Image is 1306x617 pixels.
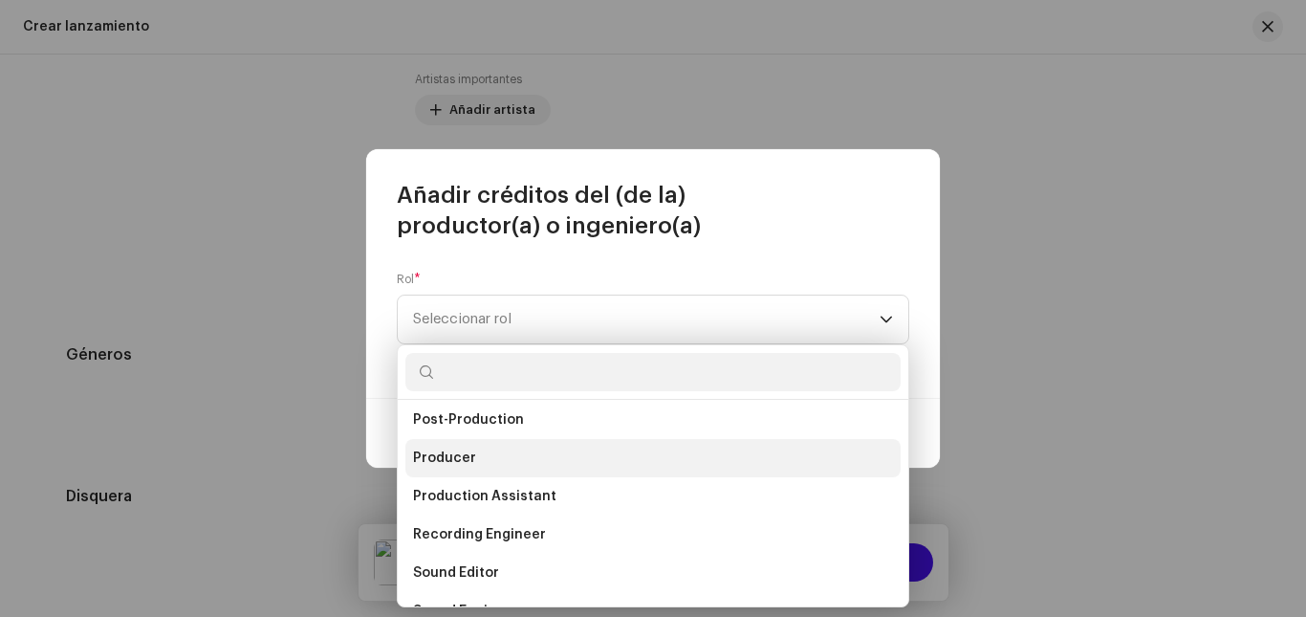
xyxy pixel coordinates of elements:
[405,401,901,439] li: Post-Production
[413,487,556,506] span: Production Assistant
[413,563,499,583] span: Sound Editor
[405,516,901,554] li: Recording Engineer
[397,180,909,241] span: Añadir créditos del (de la) productor(a) o ingeniero(a)
[405,554,901,592] li: Sound Editor
[413,525,546,544] span: Recording Engineer
[405,477,901,516] li: Production Assistant
[405,439,901,477] li: Producer
[413,296,880,343] span: Seleccionar rol
[880,296,893,343] div: dropdown trigger
[413,449,476,468] span: Producer
[397,272,421,287] label: Rol
[413,410,524,430] span: Post-Production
